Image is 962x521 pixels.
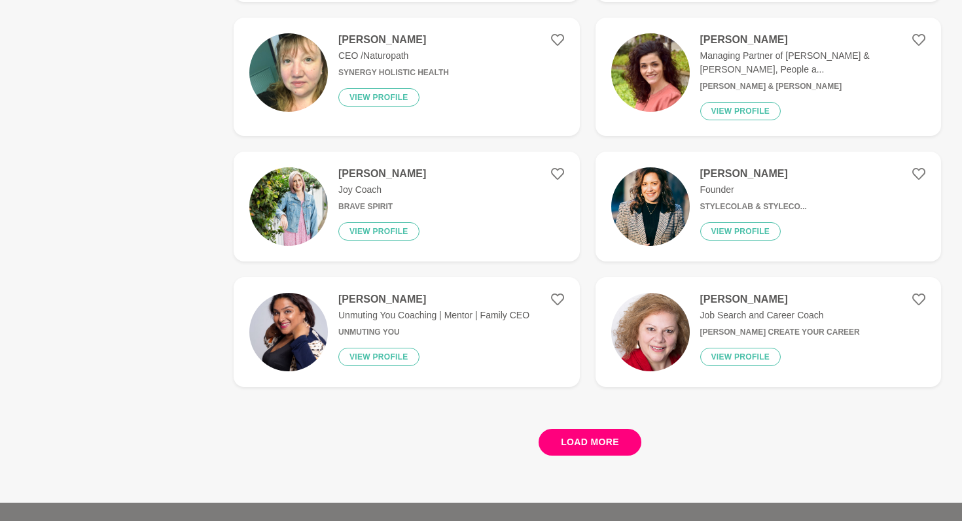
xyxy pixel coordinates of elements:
p: Founder [700,183,807,197]
button: View profile [700,222,781,241]
a: [PERSON_NAME]CEO /NaturopathSynergy Holistic HealthView profile [234,18,580,136]
h4: [PERSON_NAME] [338,167,426,180]
a: [PERSON_NAME]Unmuting You Coaching | Mentor | Family CEOUnmuting YouView profile [234,277,580,387]
a: [PERSON_NAME]Job Search and Career Coach[PERSON_NAME] Create Your CareerView profile [596,277,942,387]
h6: Unmuting You [338,328,529,337]
p: CEO /Naturopath [338,49,449,63]
img: f2afb2522b980be8f6244ad202c6bd10d092180f-534x800.jpg [249,293,328,371]
h6: Synergy Holistic Health [338,68,449,78]
p: Job Search and Career Coach [700,309,860,322]
img: d151ed40944be831684678a4a9ebb8101576d27e-782x782.jpg [611,167,690,246]
h4: [PERSON_NAME] [700,293,860,306]
a: [PERSON_NAME]FounderStyleColab & StyleCo...View profile [596,152,942,261]
p: Unmuting You Coaching | Mentor | Family CEO [338,309,529,322]
h6: [PERSON_NAME] & [PERSON_NAME] [700,82,926,92]
img: d59f63ee9313bef3e0814c9cb4930c39c7d67f46-1125x1233.jpg [611,33,690,112]
img: 9b865cc2eef74ab6154a740d4c5435825a7b6e71-2141x2194.jpg [249,33,328,112]
h4: [PERSON_NAME] [700,33,926,46]
button: View profile [338,88,419,107]
button: Load more [539,429,641,456]
h4: [PERSON_NAME] [338,293,529,306]
h6: [PERSON_NAME] Create Your Career [700,328,860,337]
img: e27d576ca7d2677f80e7829b362eb1d8ade466fc-3714x3875.jpg [611,293,690,371]
a: [PERSON_NAME]Joy CoachBrave SpiritView profile [234,152,580,261]
img: 07d24e4b3de0f878bd94510b4b30b9f111f1608b-1024x683.jpg [249,167,328,246]
h4: [PERSON_NAME] [700,167,807,180]
h4: [PERSON_NAME] [338,33,449,46]
h6: StyleColab & StyleCo... [700,202,807,212]
button: View profile [700,102,781,120]
button: View profile [700,348,781,366]
p: Managing Partner of [PERSON_NAME] & [PERSON_NAME], People a... [700,49,926,76]
button: View profile [338,348,419,366]
a: [PERSON_NAME]Managing Partner of [PERSON_NAME] & [PERSON_NAME], People a...[PERSON_NAME] & [PERSO... [596,18,942,136]
h6: Brave Spirit [338,202,426,212]
button: View profile [338,222,419,241]
p: Joy Coach [338,183,426,197]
